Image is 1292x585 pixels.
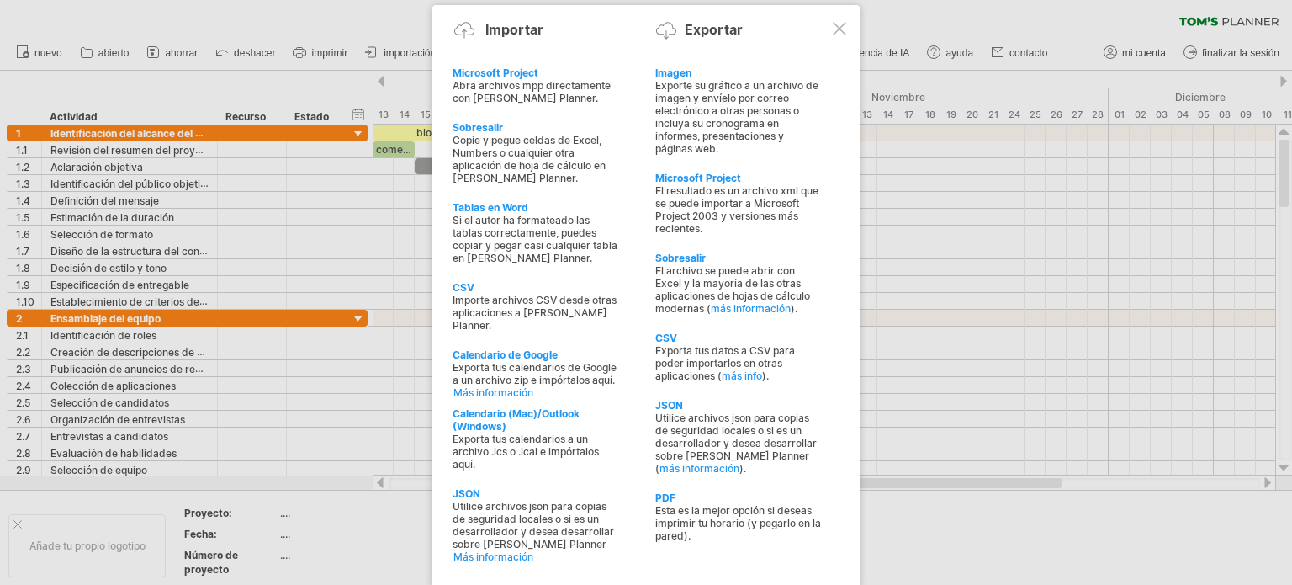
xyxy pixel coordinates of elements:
font: ). [762,370,769,382]
font: Utilice archivos json para copias de seguridad locales o si es un desarrollador y desea desarroll... [655,412,817,475]
a: Más información [453,386,620,399]
a: más información [711,302,791,315]
font: ). [739,462,746,475]
font: ). [791,302,797,315]
font: Más información [453,550,533,563]
font: Imagen [655,66,691,79]
font: Exportar [685,21,743,38]
font: PDF [655,492,675,504]
font: Tablas en Word [453,201,528,214]
font: CSV [655,332,677,344]
font: Exporte su gráfico a un archivo de imagen y envíelo por correo electrónico a otras personas o inc... [655,79,818,155]
font: Sobresalir [655,252,706,264]
font: Más información [453,386,533,399]
a: más info [722,370,762,382]
font: Importar [485,21,543,38]
font: Sobresalir [453,121,503,134]
a: más información [659,462,739,475]
font: Microsoft Project [655,172,741,184]
font: Esta es la mejor opción si deseas imprimir tu horario (y pegarlo en la pared). [655,504,821,542]
font: JSON [655,399,683,412]
font: Exporta tus datos a CSV para poder importarlos en otras aplicaciones ( [655,344,795,382]
font: Copie y pegue celdas de Excel, Numbers o cualquier otra aplicación de hoja de cálculo en [PERSON_... [453,134,606,184]
font: Si el autor ha formateado las tablas correctamente, puedes copiar y pegar casi cualquier tabla en... [453,214,617,264]
a: Más información [453,550,620,563]
font: El resultado es un archivo xml que se puede importar a Microsoft Project 2003 y versiones más rec... [655,184,818,235]
font: El archivo se puede abrir con Excel y la mayoría de las otras aplicaciones de hojas de cálculo mo... [655,264,810,315]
